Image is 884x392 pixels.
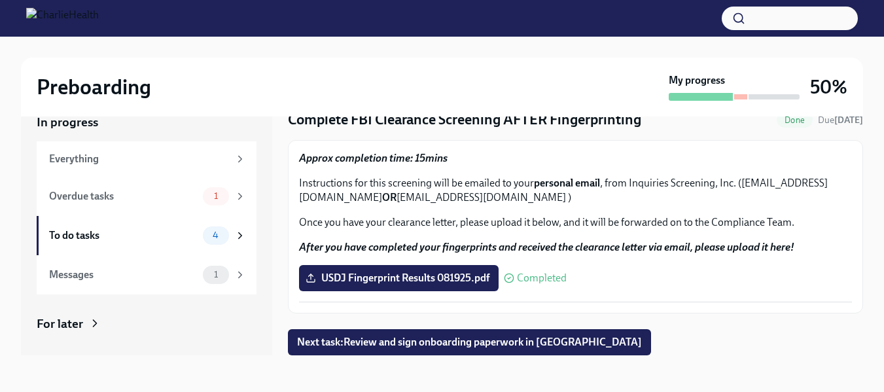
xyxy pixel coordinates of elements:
strong: Approx completion time: 15mins [299,152,448,164]
span: August 22nd, 2025 08:00 [818,114,863,126]
button: Next task:Review and sign onboarding paperwork in [GEOGRAPHIC_DATA] [288,329,651,355]
h4: Complete FBI Clearance Screening AFTER Fingerprinting [288,110,641,130]
span: Next task : Review and sign onboarding paperwork in [GEOGRAPHIC_DATA] [297,336,642,349]
h3: 50% [810,75,847,99]
a: Messages1 [37,255,256,294]
span: 1 [206,270,226,279]
span: 1 [206,191,226,201]
span: 4 [205,230,226,240]
a: For later [37,315,256,332]
strong: personal email [534,177,600,189]
a: In progress [37,114,256,131]
div: Overdue tasks [49,189,198,204]
a: Archived [37,353,256,370]
strong: OR [382,191,397,204]
span: Completed [517,273,567,283]
strong: [DATE] [834,115,863,126]
strong: My progress [669,73,725,88]
div: Everything [49,152,229,166]
img: CharlieHealth [26,8,99,29]
a: Everything [37,141,256,177]
a: To do tasks4 [37,216,256,255]
p: Instructions for this screening will be emailed to your , from Inquiries Screening, Inc. ([EMAIL_... [299,176,852,205]
p: Once you have your clearance letter, please upload it below, and it will be forwarded on to the C... [299,215,852,230]
label: USDJ Fingerprint Results 081925.pdf [299,265,499,291]
strong: After you have completed your fingerprints and received the clearance letter via email, please up... [299,241,794,253]
div: Messages [49,268,198,282]
h2: Preboarding [37,74,151,100]
a: Overdue tasks1 [37,177,256,216]
span: USDJ Fingerprint Results 081925.pdf [308,272,489,285]
div: For later [37,315,83,332]
span: Due [818,115,863,126]
span: Done [777,115,813,125]
div: To do tasks [49,228,198,243]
